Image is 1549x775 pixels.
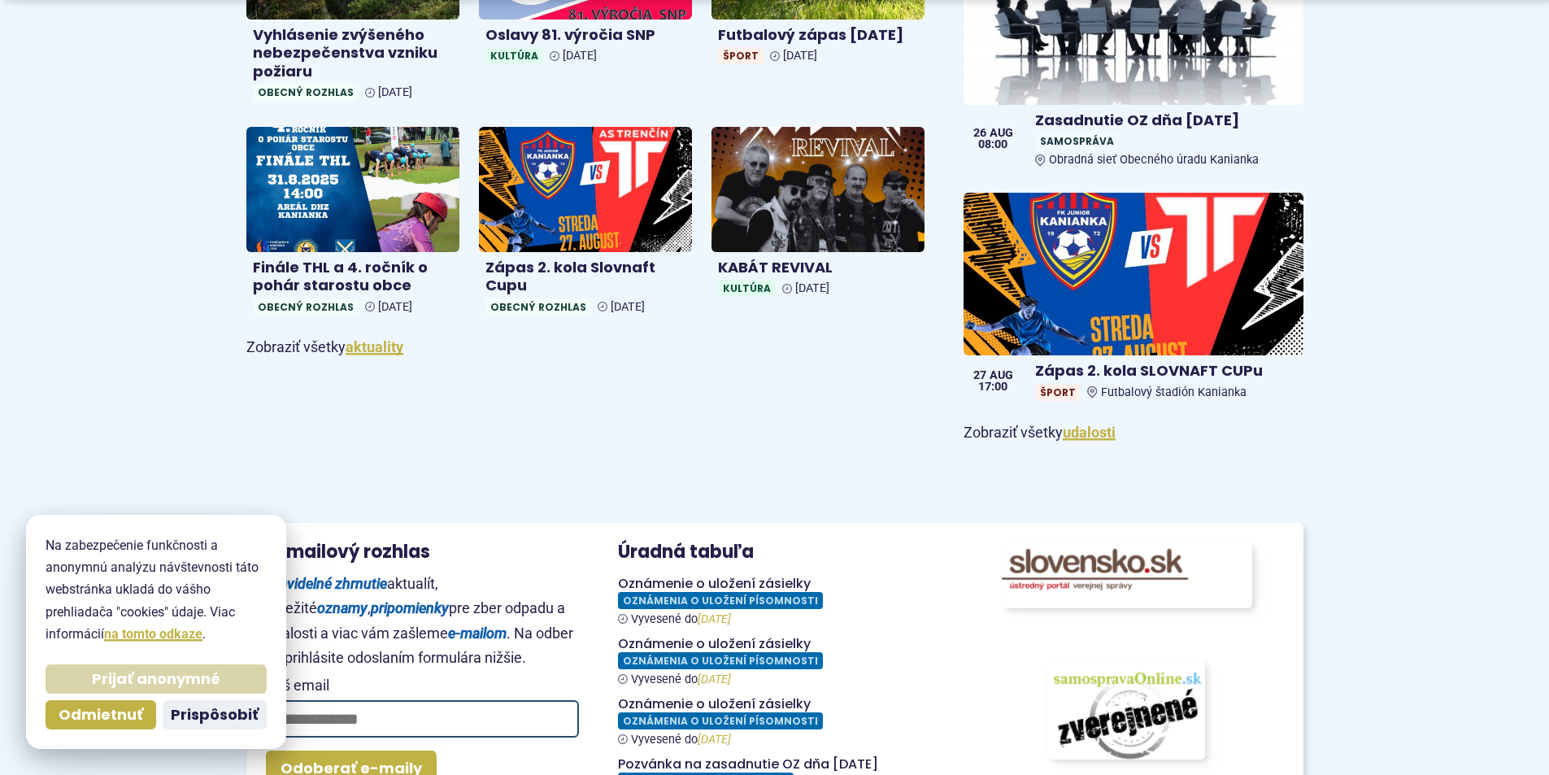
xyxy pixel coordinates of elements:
[378,85,412,99] span: [DATE]
[718,26,918,45] h4: Futbalový zápas [DATE]
[266,572,579,671] p: aktualít, dôležité , pre zber odpadu a udalosti a viac vám zašleme . Na odber sa prihlásite odosl...
[964,420,1303,446] p: Zobraziť všetky
[783,49,817,63] span: [DATE]
[163,700,267,729] button: Prispôsobiť
[964,193,1303,407] a: Zápas 2. kola SLOVNAFT CUPu ŠportFutbalový štadión Kanianka 27 aug 17:00
[1048,660,1205,760] img: obrázok s odkazom na portál www.samospravaonline.sk, kde obec zverejňuje svoje zmluvy, faktúry a ...
[371,599,449,616] strong: pripomienky
[1035,384,1081,401] span: Šport
[618,542,754,562] h3: Úradná tabuľa
[1035,111,1296,130] h4: Zasadnutie OZ dňa [DATE]
[485,298,591,316] span: Obecný rozhlas
[618,576,931,592] h4: Oznámenie o uložení zásielky
[618,636,931,652] h4: Oznámenie o uložení zásielky
[611,300,645,314] span: [DATE]
[1049,153,1259,167] span: Obradná sieť Obecného úradu Kanianka
[378,300,412,314] span: [DATE]
[563,49,597,63] span: [DATE]
[618,576,931,626] a: Oznámenie o uložení zásielky Oznámenia o uložení písomnosti Vyvesené do[DATE]
[973,381,1013,393] span: 17:00
[1035,362,1296,381] h4: Zápas 2. kola SLOVNAFT CUPu
[59,706,143,725] span: Odmietnuť
[346,338,403,355] a: Zobraziť všetky aktuality
[46,534,267,645] p: Na zabezpečenie funkčnosti a anonymnú analýzu návštevnosti táto webstránka ukladá do vášho prehli...
[104,626,202,642] a: na tomto odkaze
[266,677,579,694] span: Váš email
[973,128,986,139] span: 26
[253,84,359,101] span: Obecný rozhlas
[317,599,368,616] strong: oznamy
[795,281,829,295] span: [DATE]
[618,696,931,712] h4: Oznámenie o uložení zásielky
[485,259,685,295] h4: Zápas 2. kola Slovnaft Cupu
[46,664,267,694] button: Prijať anonymné
[1063,424,1116,441] a: Zobraziť všetky udalosti
[253,298,359,316] span: Obecný rozhlas
[618,696,931,747] a: Oznámenie o uložení zásielky Oznámenia o uložení písomnosti Vyvesené do[DATE]
[1002,542,1252,608] img: Odkaz na portál www.slovensko.sk
[46,700,156,729] button: Odmietnuť
[479,127,692,322] a: Zápas 2. kola Slovnaft Cupu Obecný rozhlas [DATE]
[246,127,459,322] a: Finále THL a 4. ročník o pohár starostu obce Obecný rozhlas [DATE]
[990,370,1013,381] span: aug
[253,259,453,295] h4: Finále THL a 4. ročník o pohár starostu obce
[266,575,387,592] strong: Pravidelné zhrnutie
[266,542,579,562] h3: E-mailový rozhlas
[448,625,507,642] strong: e-mailom
[246,335,925,360] p: Zobraziť všetky
[266,700,579,738] input: Váš email
[1035,133,1119,150] span: Samospráva
[485,26,685,45] h4: Oslavy 81. výročia SNP
[711,127,925,303] a: KABÁT REVIVAL Kultúra [DATE]
[618,756,931,773] h4: Pozvánka na zasadnutie OZ dňa [DATE]
[973,370,986,381] span: 27
[718,47,764,64] span: Šport
[618,636,931,686] a: Oznámenie o uložení zásielky Oznámenia o uložení písomnosti Vyvesené do[DATE]
[990,128,1013,139] span: aug
[253,26,453,81] h4: Vyhlásenie zvýšeného nebezpečenstva vzniku požiaru
[485,47,543,64] span: Kultúra
[718,280,776,297] span: Kultúra
[973,139,1013,150] span: 08:00
[92,670,220,689] span: Prijať anonymné
[718,259,918,277] h4: KABÁT REVIVAL
[1101,385,1247,399] span: Futbalový štadión Kanianka
[171,706,259,725] span: Prispôsobiť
